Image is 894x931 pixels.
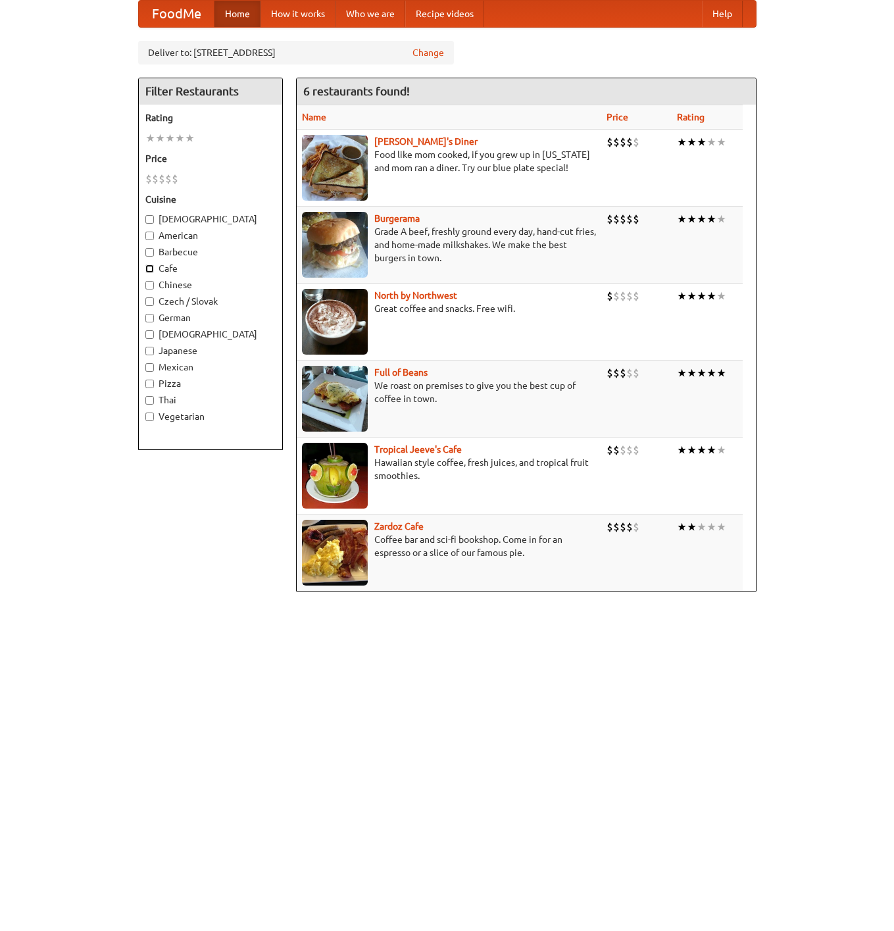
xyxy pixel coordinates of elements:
[633,135,639,149] li: $
[145,314,154,322] input: German
[412,46,444,59] a: Change
[613,135,620,149] li: $
[607,443,613,457] li: $
[302,379,596,405] p: We roast on premises to give you the best cup of coffee in town.
[145,361,276,374] label: Mexican
[620,520,626,534] li: $
[702,1,743,27] a: Help
[145,229,276,242] label: American
[633,520,639,534] li: $
[707,289,716,303] li: ★
[687,366,697,380] li: ★
[716,520,726,534] li: ★
[707,520,716,534] li: ★
[145,111,276,124] h5: Rating
[145,380,154,388] input: Pizza
[677,112,705,122] a: Rating
[620,443,626,457] li: $
[145,281,154,289] input: Chinese
[145,377,276,390] label: Pizza
[302,456,596,482] p: Hawaiian style coffee, fresh juices, and tropical fruit smoothies.
[687,520,697,534] li: ★
[626,366,633,380] li: $
[687,212,697,226] li: ★
[620,289,626,303] li: $
[613,289,620,303] li: $
[145,413,154,421] input: Vegetarian
[302,212,368,278] img: burgerama.jpg
[633,289,639,303] li: $
[302,225,596,264] p: Grade A beef, freshly ground every day, hand-cut fries, and home-made milkshakes. We make the bes...
[716,135,726,149] li: ★
[620,212,626,226] li: $
[697,135,707,149] li: ★
[707,366,716,380] li: ★
[302,289,368,355] img: north.jpg
[165,172,172,186] li: $
[145,278,276,291] label: Chinese
[145,328,276,341] label: [DEMOGRAPHIC_DATA]
[677,212,687,226] li: ★
[374,290,457,301] a: North by Northwest
[607,112,628,122] a: Price
[145,347,154,355] input: Japanese
[607,520,613,534] li: $
[145,262,276,275] label: Cafe
[613,366,620,380] li: $
[145,410,276,423] label: Vegetarian
[677,443,687,457] li: ★
[145,245,276,259] label: Barbecue
[374,444,462,455] a: Tropical Jeeve's Cafe
[677,289,687,303] li: ★
[626,289,633,303] li: $
[607,212,613,226] li: $
[607,366,613,380] li: $
[145,172,152,186] li: $
[145,232,154,240] input: American
[707,212,716,226] li: ★
[302,112,326,122] a: Name
[138,41,454,64] div: Deliver to: [STREET_ADDRESS]
[633,366,639,380] li: $
[626,443,633,457] li: $
[159,172,165,186] li: $
[155,131,165,145] li: ★
[145,193,276,206] h5: Cuisine
[707,443,716,457] li: ★
[697,212,707,226] li: ★
[145,311,276,324] label: German
[716,289,726,303] li: ★
[677,135,687,149] li: ★
[302,366,368,432] img: beans.jpg
[145,297,154,306] input: Czech / Slovak
[214,1,261,27] a: Home
[374,213,420,224] a: Burgerama
[172,172,178,186] li: $
[633,212,639,226] li: $
[374,136,478,147] a: [PERSON_NAME]'s Diner
[374,521,424,532] a: Zardoz Cafe
[687,289,697,303] li: ★
[697,520,707,534] li: ★
[302,302,596,315] p: Great coffee and snacks. Free wifi.
[620,366,626,380] li: $
[139,78,282,105] h4: Filter Restaurants
[613,520,620,534] li: $
[716,443,726,457] li: ★
[145,393,276,407] label: Thai
[716,212,726,226] li: ★
[185,131,195,145] li: ★
[145,330,154,339] input: [DEMOGRAPHIC_DATA]
[374,367,428,378] b: Full of Beans
[626,520,633,534] li: $
[302,443,368,509] img: jeeves.jpg
[302,148,596,174] p: Food like mom cooked, if you grew up in [US_STATE] and mom ran a diner. Try our blue plate special!
[145,344,276,357] label: Japanese
[145,215,154,224] input: [DEMOGRAPHIC_DATA]
[145,295,276,308] label: Czech / Slovak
